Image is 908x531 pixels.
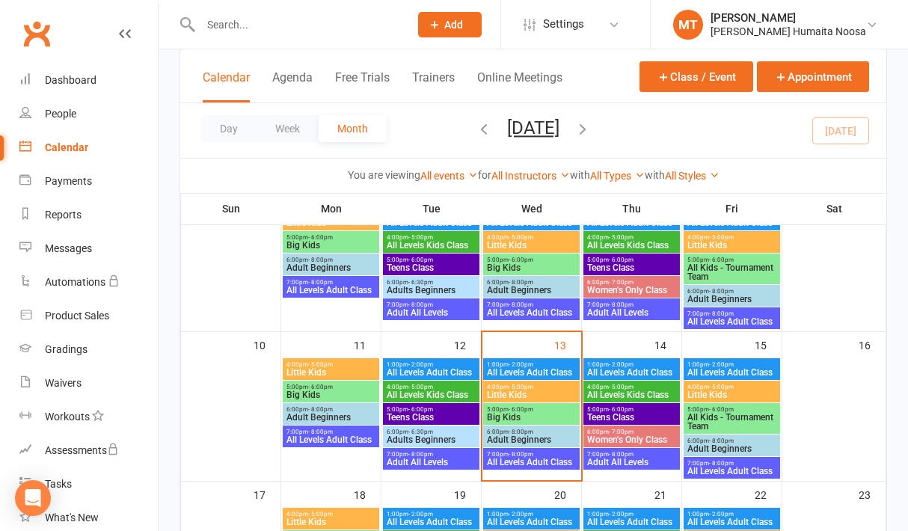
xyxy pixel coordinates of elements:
span: 1:00pm [386,511,476,518]
strong: with [570,169,590,181]
a: Workouts [19,400,158,434]
span: Teens Class [586,263,677,272]
span: Adult Beginners [687,295,777,304]
a: All Styles [665,170,720,182]
a: All events [420,170,478,182]
span: All Levels Adult Class [486,518,577,527]
span: 1:00pm [687,511,777,518]
span: All Levels Adult Class [286,286,376,295]
span: Add [444,19,463,31]
div: 23 [859,482,886,506]
div: 16 [859,332,886,357]
span: - 8:00pm [609,451,634,458]
div: Automations [45,276,105,288]
span: 7:00pm [386,451,476,458]
span: 4:00pm [687,384,777,390]
span: 5:00pm [687,406,777,413]
span: 4:00pm [586,234,677,241]
span: All Levels Kids Class [586,390,677,399]
span: - 8:00pm [509,451,533,458]
button: Appointment [757,61,869,92]
span: - 5:00pm [709,234,734,241]
span: 5:00pm [286,384,376,390]
span: - 8:00pm [509,279,533,286]
span: - 8:00pm [308,406,333,413]
span: 7:00pm [687,310,777,317]
span: - 5:00pm [308,361,333,368]
button: Month [319,115,387,142]
span: Adult All Levels [386,458,476,467]
a: Dashboard [19,64,158,97]
a: All Types [590,170,645,182]
div: 17 [254,482,280,506]
span: 7:00pm [286,279,376,286]
span: 6:00pm [386,279,476,286]
span: Little Kids [486,390,577,399]
div: 10 [254,332,280,357]
span: - 6:00pm [709,406,734,413]
span: All Levels Adult Class [687,467,777,476]
span: - 8:00pm [709,460,734,467]
span: Teens Class [386,263,476,272]
strong: with [645,169,665,181]
span: All Levels Adult Class [386,518,476,527]
span: 6:00pm [586,279,677,286]
input: Search... [196,14,399,35]
button: Week [257,115,319,142]
span: Little Kids [687,241,777,250]
span: - 2:00pm [408,511,433,518]
span: 5:00pm [586,257,677,263]
span: Adult Beginners [486,286,577,295]
th: Tue [381,193,482,224]
span: Women's Only Class [586,286,677,295]
button: [DATE] [507,117,559,138]
span: - 6:00pm [408,257,433,263]
div: Tasks [45,478,72,490]
span: All Levels Adult Class [687,218,777,227]
span: 5:00pm [386,257,476,263]
div: What's New [45,512,99,524]
span: - 7:00pm [609,279,634,286]
div: MT [673,10,703,40]
span: 6:00pm [286,257,376,263]
span: - 6:00pm [308,234,333,241]
span: 4:00pm [386,234,476,241]
button: Class / Event [639,61,753,92]
span: - 2:00pm [609,361,634,368]
div: Waivers [45,377,82,389]
strong: You are viewing [348,169,420,181]
span: 1:00pm [386,361,476,368]
span: - 5:00pm [408,234,433,241]
div: Workouts [45,411,90,423]
div: 21 [654,482,681,506]
a: Product Sales [19,299,158,333]
span: All Levels Adult Class [586,368,677,377]
span: Little Kids [687,390,777,399]
th: Sat [782,193,886,224]
span: All Levels Kids Class [386,390,476,399]
span: - 5:00pm [709,384,734,390]
th: Thu [582,193,682,224]
span: 7:00pm [486,451,577,458]
span: 7:00pm [687,460,777,467]
span: 6:00pm [687,438,777,444]
span: All Levels Adult Class [386,368,476,377]
span: - 5:00pm [509,234,533,241]
span: All Kids - Tournament Team [687,263,777,281]
span: All Kids - Tournament Team [687,413,777,431]
span: 6:00pm [286,406,376,413]
span: Adult All Levels [586,458,677,467]
span: 4:00pm [286,511,376,518]
span: Adults Beginners [386,435,476,444]
span: 5:00pm [386,406,476,413]
div: Calendar [45,141,88,153]
span: 1:00pm [687,361,777,368]
div: [PERSON_NAME] Humaita Noosa [711,25,866,38]
button: Calendar [203,70,250,102]
button: Trainers [412,70,455,102]
div: 11 [354,332,381,357]
div: 14 [654,332,681,357]
a: Clubworx [18,15,55,52]
span: - 2:00pm [509,361,533,368]
span: - 8:00pm [609,301,634,308]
